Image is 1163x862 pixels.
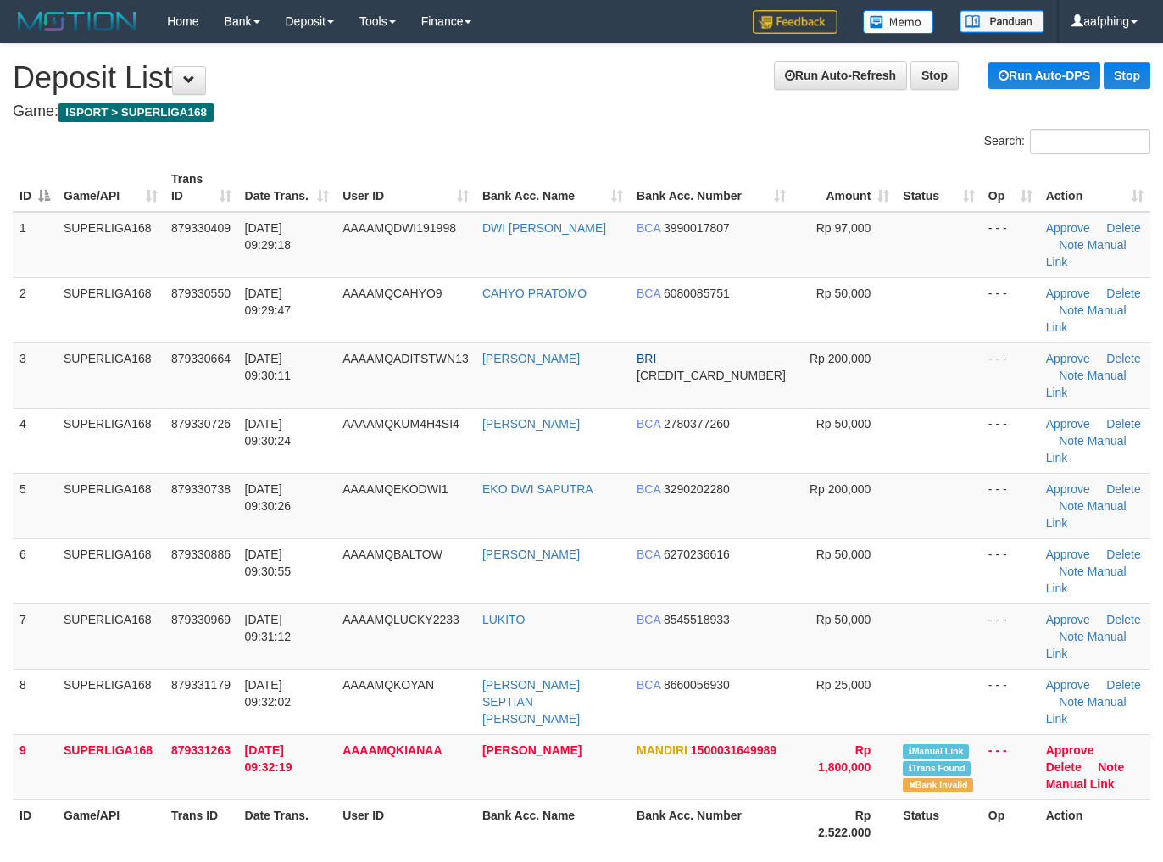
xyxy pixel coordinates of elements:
[982,799,1039,848] th: Op
[171,743,231,757] span: 879331263
[482,548,580,561] a: [PERSON_NAME]
[1106,678,1140,692] a: Delete
[960,10,1044,33] img: panduan.png
[13,61,1150,95] h1: Deposit List
[57,669,164,734] td: SUPERLIGA168
[13,408,57,473] td: 4
[1046,303,1127,334] a: Manual Link
[637,221,660,235] span: BCA
[1046,760,1082,774] a: Delete
[171,352,231,365] span: 879330664
[1106,548,1140,561] a: Delete
[1046,678,1090,692] a: Approve
[342,678,434,692] span: AAAAMQKOYAN
[816,548,871,561] span: Rp 50,000
[982,669,1039,734] td: - - -
[793,799,896,848] th: Rp 2.522.000
[1046,613,1090,626] a: Approve
[1039,799,1150,848] th: Action
[1106,613,1140,626] a: Delete
[482,286,587,300] a: CAHYO PRATOMO
[982,164,1039,212] th: Op: activate to sort column ascending
[1106,417,1140,431] a: Delete
[13,103,1150,120] h4: Game:
[818,743,871,774] span: Rp 1,800,000
[171,613,231,626] span: 879330969
[637,352,656,365] span: BRI
[1106,286,1140,300] a: Delete
[1046,743,1094,757] a: Approve
[13,342,57,408] td: 3
[57,473,164,538] td: SUPERLIGA168
[1059,630,1084,643] a: Note
[482,678,580,726] a: [PERSON_NAME] SEPTIAN [PERSON_NAME]
[171,548,231,561] span: 879330886
[637,743,687,757] span: MANDIRI
[245,221,292,252] span: [DATE] 09:29:18
[238,799,337,848] th: Date Trans.
[810,482,871,496] span: Rp 200,000
[816,613,871,626] span: Rp 50,000
[1059,303,1084,317] a: Note
[816,678,871,692] span: Rp 25,000
[982,538,1039,603] td: - - -
[793,164,896,212] th: Amount: activate to sort column ascending
[13,538,57,603] td: 6
[164,164,238,212] th: Trans ID: activate to sort column ascending
[984,129,1150,154] label: Search:
[57,603,164,669] td: SUPERLIGA168
[1059,238,1084,252] a: Note
[1046,564,1127,595] a: Manual Link
[1098,760,1124,774] a: Note
[816,286,871,300] span: Rp 50,000
[342,613,459,626] span: AAAAMQLUCKY2233
[1046,238,1127,269] a: Manual Link
[57,734,164,799] td: SUPERLIGA168
[57,342,164,408] td: SUPERLIGA168
[896,164,982,212] th: Status: activate to sort column ascending
[342,743,442,757] span: AAAAMQKIANAA
[57,212,164,278] td: SUPERLIGA168
[342,221,456,235] span: AAAAMQDWI191998
[482,482,593,496] a: EKO DWI SAPUTRA
[637,548,660,561] span: BCA
[630,799,793,848] th: Bank Acc. Number
[816,417,871,431] span: Rp 50,000
[1059,499,1084,513] a: Note
[13,669,57,734] td: 8
[245,286,292,317] span: [DATE] 09:29:47
[482,221,606,235] a: DWI [PERSON_NAME]
[1039,164,1150,212] th: Action: activate to sort column ascending
[816,221,871,235] span: Rp 97,000
[982,342,1039,408] td: - - -
[1046,777,1115,791] a: Manual Link
[245,613,292,643] span: [DATE] 09:31:12
[171,221,231,235] span: 879330409
[774,61,907,90] a: Run Auto-Refresh
[476,164,630,212] th: Bank Acc. Name: activate to sort column ascending
[903,778,972,792] span: Bank is not match
[1059,434,1084,448] a: Note
[482,613,525,626] a: LUKITO
[810,352,871,365] span: Rp 200,000
[245,678,292,709] span: [DATE] 09:32:02
[57,538,164,603] td: SUPERLIGA168
[664,548,730,561] span: Copy 6270236616 to clipboard
[637,369,786,382] span: Copy 587701021968536 to clipboard
[171,482,231,496] span: 879330738
[13,734,57,799] td: 9
[903,761,971,776] span: Similar transaction found
[245,417,292,448] span: [DATE] 09:30:24
[982,277,1039,342] td: - - -
[630,164,793,212] th: Bank Acc. Number: activate to sort column ascending
[482,743,581,757] a: [PERSON_NAME]
[476,799,630,848] th: Bank Acc. Name
[637,678,660,692] span: BCA
[1104,62,1150,89] a: Stop
[336,164,476,212] th: User ID: activate to sort column ascending
[57,408,164,473] td: SUPERLIGA168
[482,352,580,365] a: [PERSON_NAME]
[637,286,660,300] span: BCA
[57,277,164,342] td: SUPERLIGA168
[1106,482,1140,496] a: Delete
